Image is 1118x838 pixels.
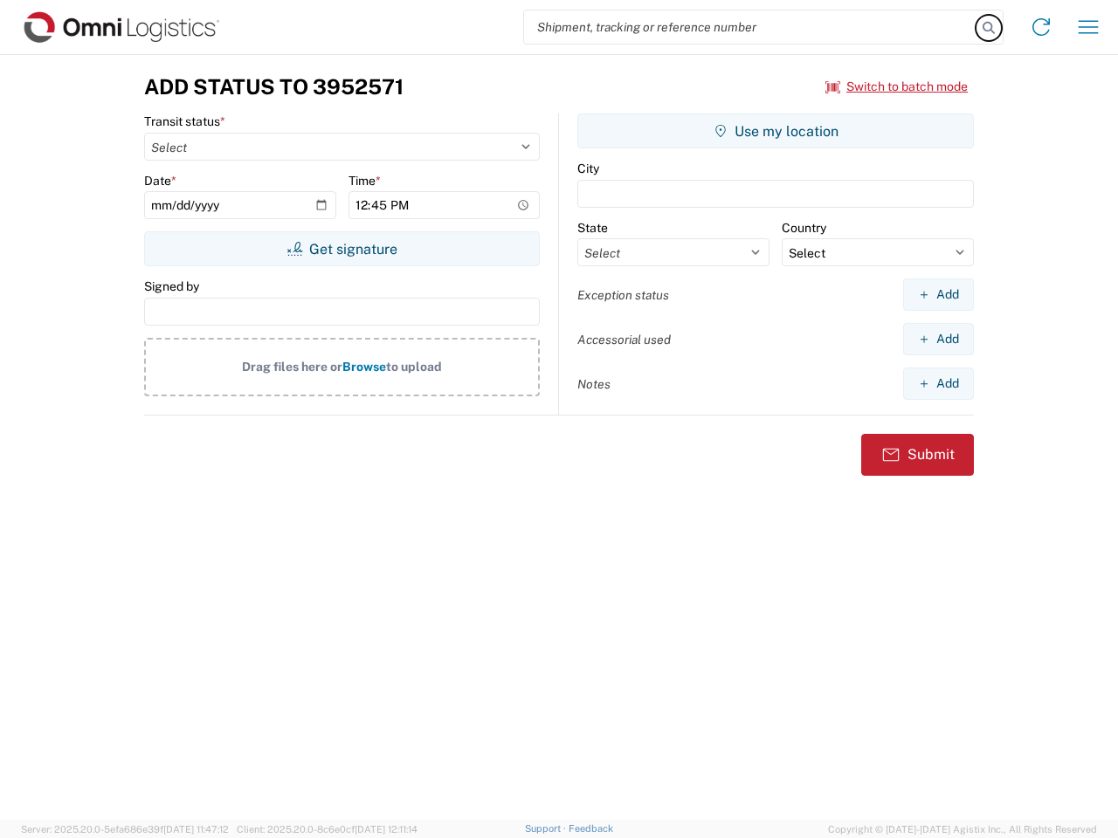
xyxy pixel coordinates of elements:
[577,376,611,392] label: Notes
[237,824,418,835] span: Client: 2025.20.0-8c6e0cf
[349,173,381,189] label: Time
[861,434,974,476] button: Submit
[525,823,569,834] a: Support
[242,360,342,374] span: Drag files here or
[903,278,974,311] button: Add
[577,113,974,148] button: Use my location
[21,824,229,835] span: Server: 2025.20.0-5efa686e39f
[386,360,442,374] span: to upload
[144,173,176,189] label: Date
[144,278,199,294] label: Signed by
[144,74,404,100] h3: Add Status to 3952571
[577,287,669,303] label: Exception status
[577,161,599,176] label: City
[144,231,540,266] button: Get signature
[782,220,826,236] label: Country
[577,220,608,236] label: State
[163,824,229,835] span: [DATE] 11:47:12
[903,323,974,355] button: Add
[577,332,671,347] label: Accessorial used
[144,113,225,129] label: Transit status
[569,823,613,834] a: Feedback
[524,10,977,44] input: Shipment, tracking or reference number
[342,360,386,374] span: Browse
[828,821,1097,837] span: Copyright © [DATE]-[DATE] Agistix Inc., All Rights Reserved
[825,72,968,101] button: Switch to batch mode
[903,367,974,400] button: Add
[355,824,418,835] span: [DATE] 12:11:14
